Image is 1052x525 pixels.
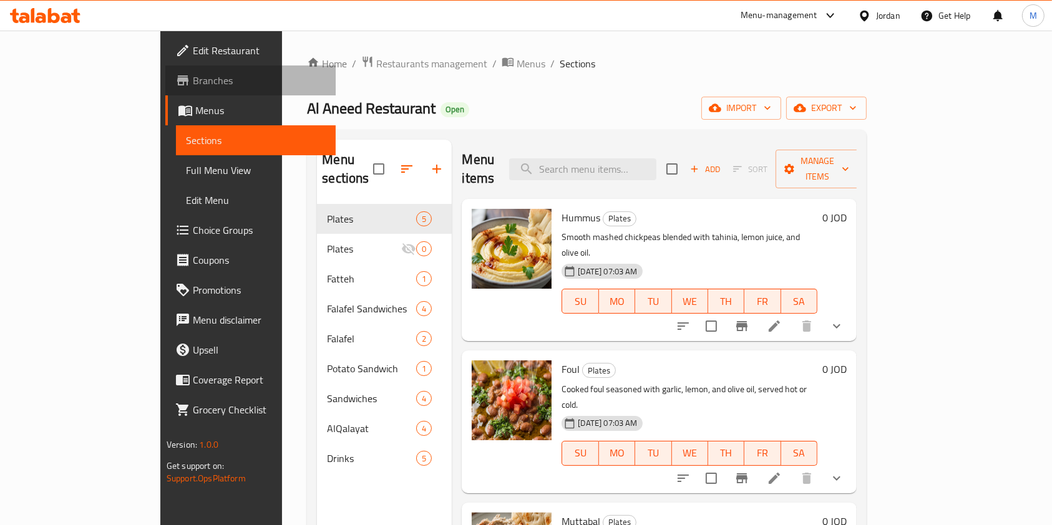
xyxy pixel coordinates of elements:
[193,372,326,387] span: Coverage Report
[416,211,432,226] div: items
[603,211,636,226] span: Plates
[749,444,776,462] span: FR
[567,444,593,462] span: SU
[677,292,703,311] span: WE
[317,413,452,443] div: AlQalayat4
[509,158,656,180] input: search
[195,103,326,118] span: Menus
[767,471,782,486] a: Edit menu item
[193,223,326,238] span: Choice Groups
[422,154,452,184] button: Add section
[829,471,844,486] svg: Show Choices
[786,444,812,462] span: SA
[327,391,416,406] span: Sandwiches
[567,292,593,311] span: SU
[327,271,416,286] span: Fatteh
[193,253,326,267] span: Coupons
[416,391,432,406] div: items
[165,65,336,95] a: Branches
[167,470,246,486] a: Support.OpsPlatform
[327,301,416,316] span: Falafel Sandwiches
[417,393,431,405] span: 4
[176,155,336,185] a: Full Menu View
[417,273,431,285] span: 1
[327,451,416,466] div: Drinks
[327,361,416,376] span: Potato Sandwich
[562,360,580,378] span: Foul
[562,289,598,314] button: SU
[604,444,630,462] span: MO
[327,211,416,226] span: Plates
[317,234,452,264] div: Plates0
[193,342,326,357] span: Upsell
[416,301,432,316] div: items
[416,331,432,346] div: items
[441,104,469,115] span: Open
[193,312,326,327] span: Menu disclaimer
[550,56,555,71] li: /
[583,364,615,378] span: Plates
[725,160,776,179] span: Select section first
[698,313,724,339] span: Select to update
[307,55,867,72] nav: breadcrumb
[417,423,431,435] span: 4
[822,360,847,378] h6: 0 JOD
[165,335,336,365] a: Upsell
[186,163,326,178] span: Full Menu View
[176,125,336,155] a: Sections
[635,289,671,314] button: TU
[708,441,744,466] button: TH
[186,193,326,208] span: Edit Menu
[744,441,781,466] button: FR
[560,56,595,71] span: Sections
[786,97,867,120] button: export
[711,100,771,116] span: import
[186,133,326,148] span: Sections
[562,441,598,466] button: SU
[165,245,336,275] a: Coupons
[573,266,642,277] span: [DATE] 07:03 AM
[668,311,698,341] button: sort-choices
[193,73,326,88] span: Branches
[317,324,452,354] div: Falafel2
[317,383,452,413] div: Sandwiches4
[317,443,452,473] div: Drinks5
[677,444,703,462] span: WE
[167,458,224,474] span: Get support on:
[416,361,432,376] div: items
[327,421,416,436] div: AlQalayat
[366,156,392,182] span: Select all sections
[165,305,336,335] a: Menu disclaimer
[635,441,671,466] button: TU
[668,463,698,493] button: sort-choices
[562,382,817,413] p: Cooked foul seasoned with garlic, lemon, and olive oil, served hot or cold.
[317,204,452,234] div: Plates5
[376,56,487,71] span: Restaurants management
[327,241,401,256] span: Plates
[307,94,436,122] span: Al Aneed Restaurant
[562,229,817,261] p: Smooth mashed chickpeas blended with tahinia, lemon juice, and olive oil.
[416,271,432,286] div: items
[352,56,356,71] li: /
[713,292,739,311] span: TH
[744,289,781,314] button: FR
[416,241,432,256] div: items
[796,100,857,116] span: export
[441,102,469,117] div: Open
[727,463,757,493] button: Branch-specific-item
[327,331,416,346] span: Falafel
[193,43,326,58] span: Edit Restaurant
[417,213,431,225] span: 5
[472,209,552,289] img: Hummus
[193,402,326,417] span: Grocery Checklist
[573,417,642,429] span: [DATE] 07:03 AM
[167,436,197,453] span: Version:
[472,360,552,440] img: Foul
[640,292,666,311] span: TU
[417,453,431,465] span: 5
